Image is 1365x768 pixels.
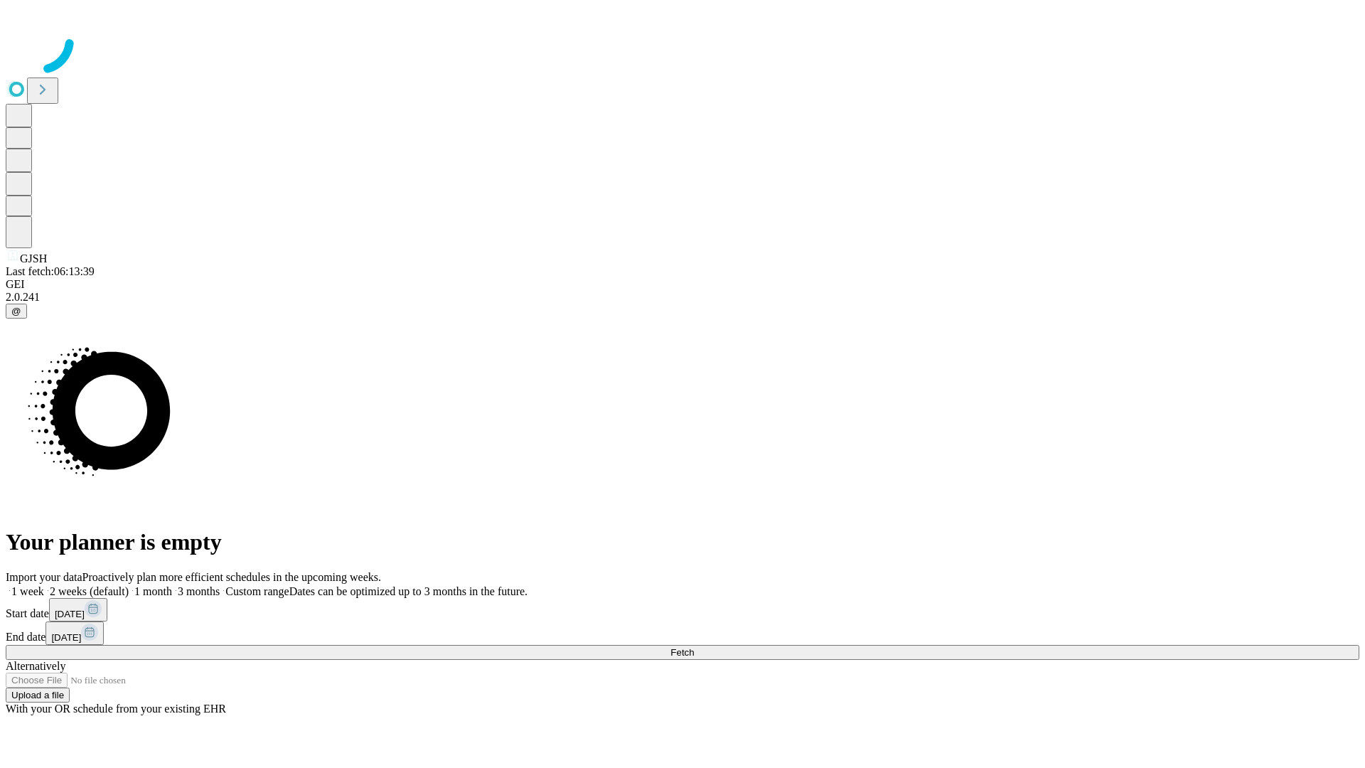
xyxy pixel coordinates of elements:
[20,252,47,265] span: GJSH
[6,278,1359,291] div: GEI
[134,585,172,597] span: 1 month
[6,291,1359,304] div: 2.0.241
[225,585,289,597] span: Custom range
[289,585,528,597] span: Dates can be optimized up to 3 months in the future.
[670,647,694,658] span: Fetch
[6,529,1359,555] h1: Your planner is empty
[6,598,1359,622] div: Start date
[55,609,85,619] span: [DATE]
[6,660,65,672] span: Alternatively
[50,585,129,597] span: 2 weeks (default)
[6,622,1359,645] div: End date
[6,703,226,715] span: With your OR schedule from your existing EHR
[45,622,104,645] button: [DATE]
[6,645,1359,660] button: Fetch
[6,688,70,703] button: Upload a file
[6,265,95,277] span: Last fetch: 06:13:39
[49,598,107,622] button: [DATE]
[11,306,21,316] span: @
[178,585,220,597] span: 3 months
[82,571,381,583] span: Proactively plan more efficient schedules in the upcoming weeks.
[6,571,82,583] span: Import your data
[11,585,44,597] span: 1 week
[6,304,27,319] button: @
[51,632,81,643] span: [DATE]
